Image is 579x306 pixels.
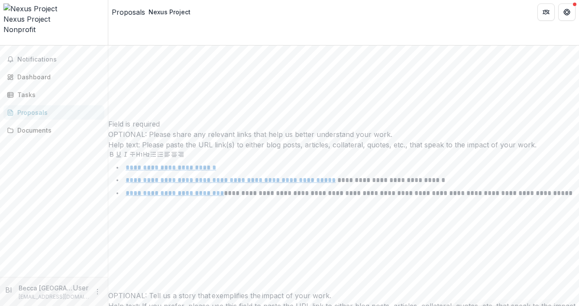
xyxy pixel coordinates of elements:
[73,283,89,293] p: User
[92,286,103,297] button: More
[19,283,73,293] p: Becca [GEOGRAPHIC_DATA]
[3,25,36,34] span: Nonprofit
[3,14,104,24] div: Nexus Project
[3,52,104,66] button: Notifications
[17,56,101,63] span: Notifications
[19,293,89,301] p: [EMAIL_ADDRESS][DOMAIN_NAME]
[122,150,129,160] button: Italicize
[164,150,171,160] button: Align Left
[136,150,143,160] button: Heading 1
[108,129,579,140] p: OPTIONAL: Please share any relevant links that help us better understand your work.
[3,3,104,14] img: Nexus Project
[17,72,97,81] div: Dashboard
[3,123,104,137] a: Documents
[108,290,579,301] p: OPTIONAL: Tell us a story that exemplifies the impact of your work.
[108,150,115,160] button: Bold
[150,150,157,160] button: Bullet List
[3,105,104,120] a: Proposals
[149,7,191,16] div: Nexus Project
[171,150,178,160] button: Align Center
[3,88,104,102] a: Tasks
[112,7,145,17] a: Proposals
[3,70,104,84] a: Dashboard
[108,119,579,129] div: Field is required
[558,3,576,21] button: Get Help
[112,6,194,18] nav: breadcrumb
[17,108,97,117] div: Proposals
[178,150,184,160] button: Align Right
[17,90,97,99] div: Tasks
[17,126,97,135] div: Documents
[157,150,164,160] button: Ordered List
[5,285,15,295] div: Becca Israel
[129,150,136,160] button: Strike
[537,3,555,21] button: Partners
[108,140,579,150] div: Help text: Please paste the URL link(s) to either blog posts, articles, collateral, quotes, etc.,...
[143,150,150,160] button: Heading 2
[115,150,122,160] button: Underline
